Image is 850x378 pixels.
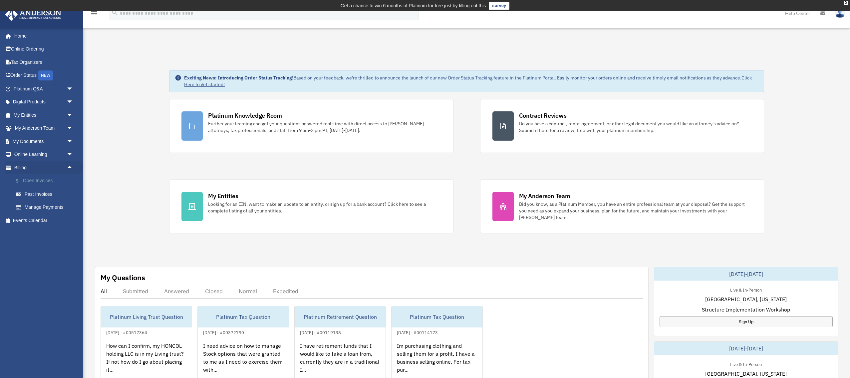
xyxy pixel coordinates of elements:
[5,122,83,135] a: My Anderson Teamarrow_drop_down
[101,273,145,283] div: My Questions
[5,43,83,56] a: Online Ordering
[725,286,767,293] div: Live & In-Person
[239,288,257,295] div: Normal
[111,9,119,16] i: search
[101,328,152,335] div: [DATE] - #00517364
[5,82,83,95] a: Platinum Q&Aarrow_drop_down
[101,306,192,327] div: Platinum Living Trust Question
[295,328,346,335] div: [DATE] - #00119138
[5,161,83,174] a: Billingarrow_drop_up
[67,161,80,175] span: arrow_drop_up
[480,180,764,233] a: My Anderson Team Did you know, as a Platinum Member, you have an entire professional team at your...
[519,192,570,200] div: My Anderson Team
[844,1,848,5] div: close
[5,135,83,148] a: My Documentsarrow_drop_down
[5,214,83,227] a: Events Calendar
[654,267,838,281] div: [DATE]-[DATE]
[20,177,23,185] span: $
[208,192,238,200] div: My Entities
[5,108,83,122] a: My Entitiesarrow_drop_down
[164,288,189,295] div: Answered
[5,56,83,69] a: Tax Organizers
[725,360,767,367] div: Live & In-Person
[9,174,83,188] a: $Open Invoices
[273,288,298,295] div: Expedited
[208,120,441,134] div: Further your learning and get your questions answered real-time with direct access to [PERSON_NAM...
[67,148,80,162] span: arrow_drop_down
[5,148,83,161] a: Online Learningarrow_drop_down
[5,29,80,43] a: Home
[519,201,752,221] div: Did you know, as a Platinum Member, you have an entire professional team at your disposal? Get th...
[90,12,98,17] a: menu
[67,108,80,122] span: arrow_drop_down
[198,306,289,327] div: Platinum Tax Question
[9,201,83,214] a: Manage Payments
[184,74,758,88] div: Based on your feedback, we're thrilled to announce the launch of our new Order Status Tracking fe...
[5,95,83,109] a: Digital Productsarrow_drop_down
[208,111,282,120] div: Platinum Knowledge Room
[295,306,386,327] div: Platinum Retirement Question
[489,2,509,10] a: survey
[38,70,53,80] div: NEW
[67,95,80,109] span: arrow_drop_down
[90,9,98,17] i: menu
[519,111,567,120] div: Contract Reviews
[101,288,107,295] div: All
[205,288,223,295] div: Closed
[654,342,838,355] div: [DATE]-[DATE]
[705,370,787,378] span: [GEOGRAPHIC_DATA], [US_STATE]
[480,99,764,153] a: Contract Reviews Do you have a contract, rental agreement, or other legal document you would like...
[392,306,482,327] div: Platinum Tax Question
[208,201,441,214] div: Looking for an EIN, want to make an update to an entity, or sign up for a bank account? Click her...
[341,2,486,10] div: Get a chance to win 6 months of Platinum for free just by filling out this
[705,295,787,303] span: [GEOGRAPHIC_DATA], [US_STATE]
[5,69,83,82] a: Order StatusNEW
[3,8,63,21] img: Anderson Advisors Platinum Portal
[392,328,443,335] div: [DATE] - #00114173
[67,122,80,135] span: arrow_drop_down
[835,8,845,18] img: User Pic
[9,188,83,201] a: Past Invoices
[184,75,293,81] strong: Exciting News: Introducing Order Status Tracking!
[169,99,453,153] a: Platinum Knowledge Room Further your learning and get your questions answered real-time with dire...
[702,306,790,314] span: Structure Implementation Workshop
[198,328,249,335] div: [DATE] - #00372790
[184,75,752,87] a: Click Here to get started!
[660,316,833,327] a: Sign Up
[67,135,80,148] span: arrow_drop_down
[123,288,148,295] div: Submitted
[67,82,80,96] span: arrow_drop_down
[169,180,453,233] a: My Entities Looking for an EIN, want to make an update to an entity, or sign up for a bank accoun...
[519,120,752,134] div: Do you have a contract, rental agreement, or other legal document you would like an attorney's ad...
